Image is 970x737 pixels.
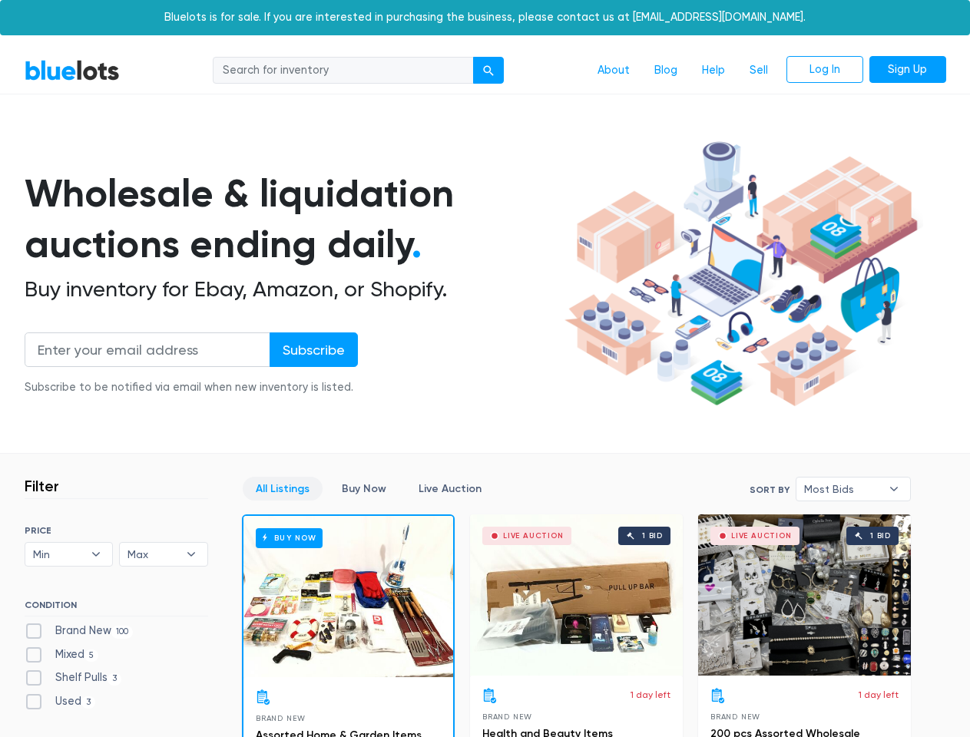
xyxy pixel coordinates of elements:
[870,532,891,540] div: 1 bid
[329,477,399,501] a: Buy Now
[25,276,559,302] h2: Buy inventory for Ebay, Amazon, or Shopify.
[213,57,474,84] input: Search for inventory
[108,673,122,686] span: 3
[710,712,760,721] span: Brand New
[25,623,134,640] label: Brand New
[81,696,96,709] span: 3
[631,688,670,702] p: 1 day left
[482,712,532,721] span: Brand New
[786,56,863,84] a: Log In
[25,168,559,270] h1: Wholesale & liquidation auctions ending daily
[243,477,323,501] a: All Listings
[559,134,923,414] img: hero-ee84e7d0318cb26816c560f6b4441b76977f77a177738b4e94f68c95b2b83dbb.png
[642,56,690,85] a: Blog
[731,532,792,540] div: Live Auction
[175,543,207,566] b: ▾
[25,525,208,536] h6: PRICE
[25,669,122,686] label: Shelf Pulls
[243,516,453,677] a: Buy Now
[642,532,663,540] div: 1 bid
[878,478,910,501] b: ▾
[470,514,683,676] a: Live Auction 1 bid
[127,543,178,566] span: Max
[256,714,306,722] span: Brand New
[25,646,99,663] label: Mixed
[737,56,780,85] a: Sell
[111,626,134,638] span: 100
[750,483,790,497] label: Sort By
[256,528,323,547] h6: Buy Now
[869,56,946,84] a: Sign Up
[25,332,270,367] input: Enter your email address
[25,693,96,710] label: Used
[25,477,59,495] h3: Filter
[84,649,99,662] span: 5
[406,477,495,501] a: Live Auction
[412,221,422,267] span: .
[804,478,881,501] span: Most Bids
[585,56,642,85] a: About
[690,56,737,85] a: Help
[859,688,899,702] p: 1 day left
[25,600,208,616] h6: CONDITION
[80,543,112,566] b: ▾
[25,59,120,81] a: BlueLots
[33,543,84,566] span: Min
[270,332,358,367] input: Subscribe
[698,514,911,676] a: Live Auction 1 bid
[25,379,358,396] div: Subscribe to be notified via email when new inventory is listed.
[503,532,564,540] div: Live Auction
